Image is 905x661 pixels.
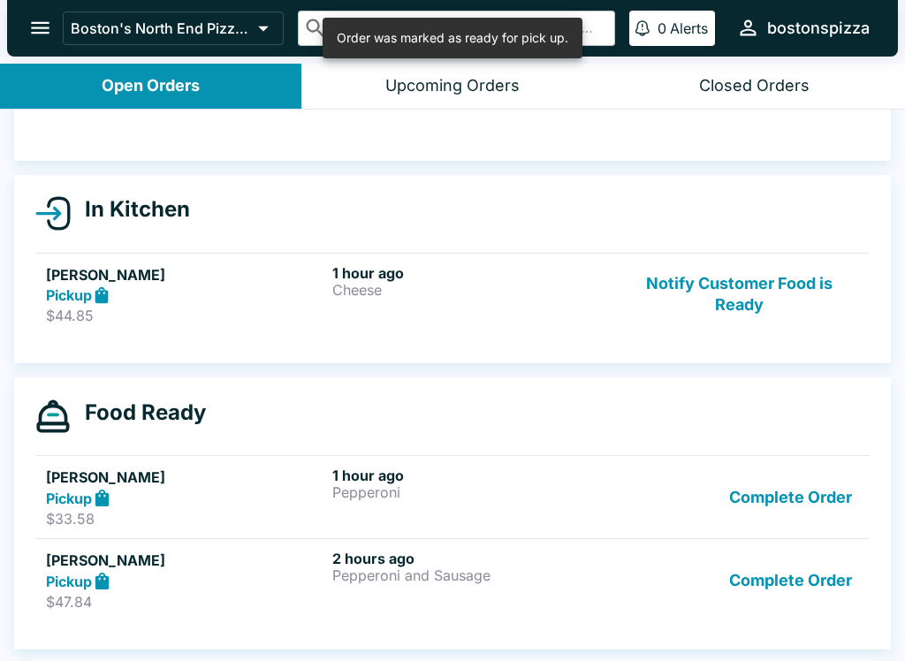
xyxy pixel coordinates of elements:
h5: [PERSON_NAME] [46,550,325,571]
h4: In Kitchen [71,196,190,223]
h4: Food Ready [71,399,206,426]
a: [PERSON_NAME]Pickup$47.842 hours agoPepperoni and SausageComplete Order [35,538,870,621]
button: Complete Order [722,550,859,611]
h5: [PERSON_NAME] [46,467,325,488]
p: 0 [658,19,666,37]
p: $47.84 [46,593,325,611]
p: Cheese [332,282,612,298]
strong: Pickup [46,286,92,304]
button: bostonspizza [729,9,877,47]
div: Closed Orders [699,76,810,96]
button: Boston's North End Pizza Bakery [63,11,284,45]
div: Order was marked as ready for pick up. [337,23,568,53]
p: $44.85 [46,307,325,324]
button: Complete Order [722,467,859,528]
p: $33.58 [46,510,325,528]
button: open drawer [18,5,63,50]
h6: 1 hour ago [332,264,612,282]
p: Boston's North End Pizza Bakery [71,19,251,37]
p: Pepperoni [332,484,612,500]
strong: Pickup [46,490,92,507]
button: Notify Customer Food is Ready [620,264,859,325]
div: bostonspizza [767,18,870,39]
h6: 1 hour ago [332,467,612,484]
p: Alerts [670,19,708,37]
a: [PERSON_NAME]Pickup$44.851 hour agoCheeseNotify Customer Food is Ready [35,253,870,336]
strong: Pickup [46,573,92,590]
h5: [PERSON_NAME] [46,264,325,285]
h6: 2 hours ago [332,550,612,567]
a: [PERSON_NAME]Pickup$33.581 hour agoPepperoniComplete Order [35,455,870,538]
p: Pepperoni and Sausage [332,567,612,583]
div: Open Orders [102,76,200,96]
div: Upcoming Orders [385,76,520,96]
